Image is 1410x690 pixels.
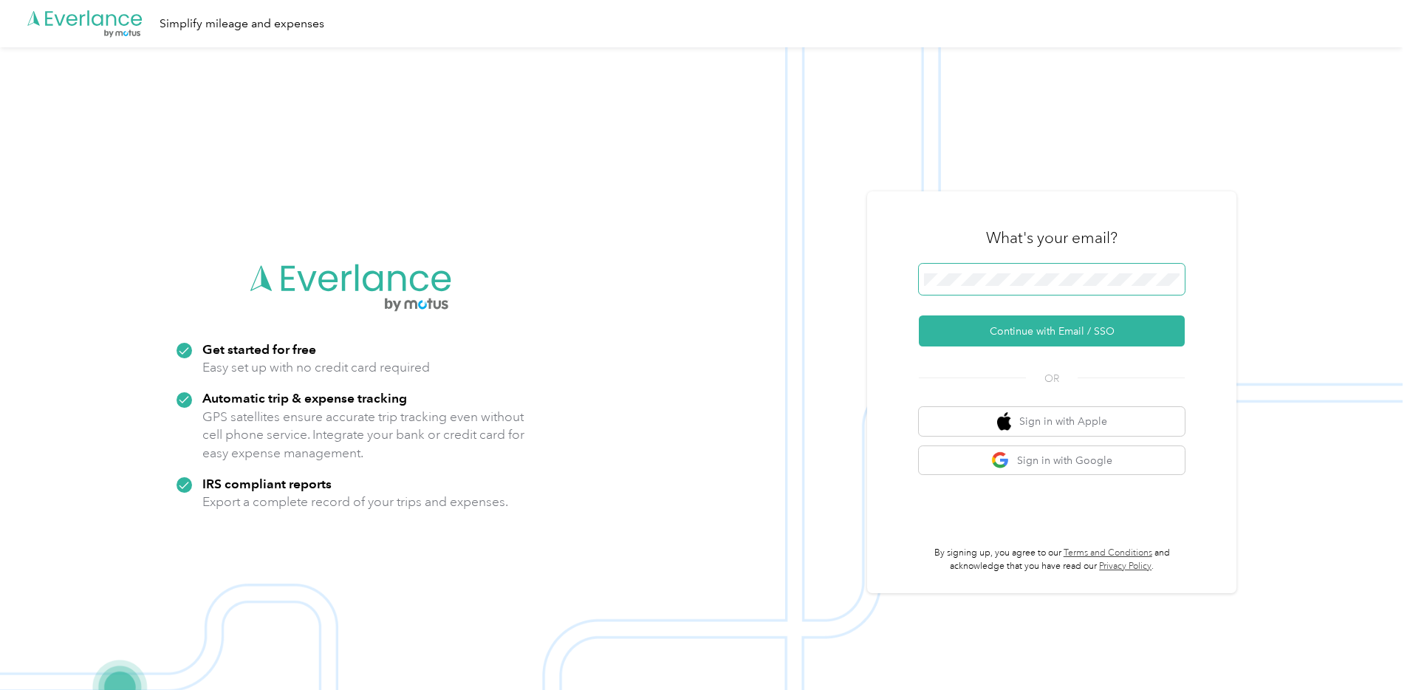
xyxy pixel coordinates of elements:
[1064,547,1152,559] a: Terms and Conditions
[202,408,525,462] p: GPS satellites ensure accurate trip tracking even without cell phone service. Integrate your bank...
[1099,561,1151,572] a: Privacy Policy
[919,407,1185,436] button: apple logoSign in with Apple
[919,315,1185,346] button: Continue with Email / SSO
[919,547,1185,573] p: By signing up, you agree to our and acknowledge that you have read our .
[202,493,508,511] p: Export a complete record of your trips and expenses.
[202,390,407,406] strong: Automatic trip & expense tracking
[986,228,1118,248] h3: What's your email?
[997,412,1012,431] img: apple logo
[202,341,316,357] strong: Get started for free
[160,15,324,33] div: Simplify mileage and expenses
[919,446,1185,475] button: google logoSign in with Google
[1026,371,1078,386] span: OR
[202,358,430,377] p: Easy set up with no credit card required
[202,476,332,491] strong: IRS compliant reports
[991,451,1010,470] img: google logo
